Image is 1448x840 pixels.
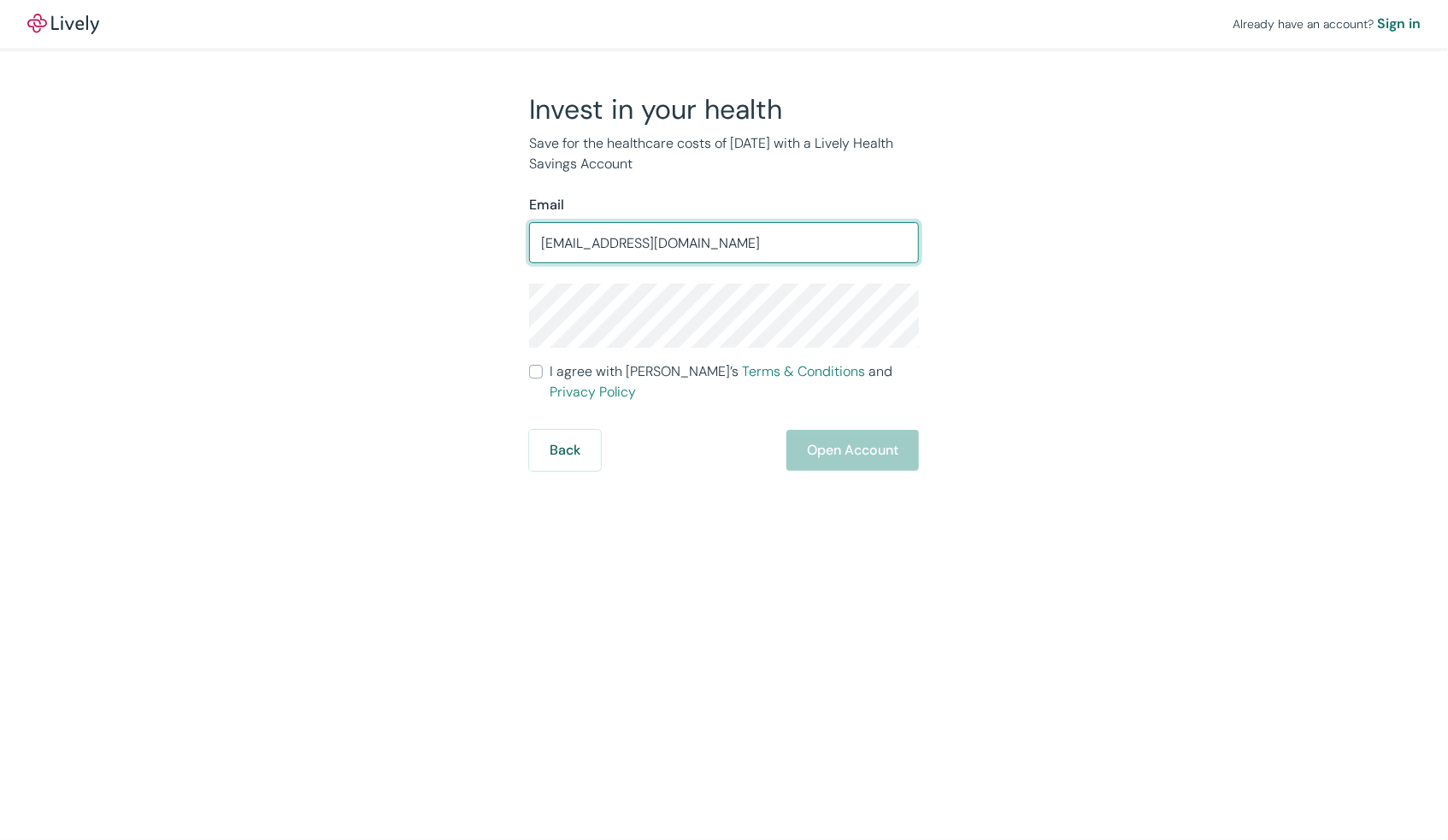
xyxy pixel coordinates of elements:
[27,14,99,34] img: Lively
[529,133,919,174] p: Save for the healthcare costs of [DATE] with a Lively Health Savings Account
[529,195,564,215] label: Email
[742,362,865,380] a: Terms & Conditions
[1233,14,1421,34] div: Already have an account?
[27,14,99,34] a: LivelyLively
[550,383,636,401] a: Privacy Policy
[1377,14,1421,34] a: Sign in
[529,430,601,471] button: Back
[529,92,919,126] h2: Invest in your health
[550,361,919,402] span: I agree with [PERSON_NAME]’s and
